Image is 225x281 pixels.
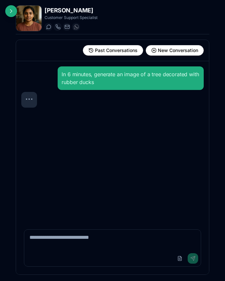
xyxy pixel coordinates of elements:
button: View past conversations [83,45,143,56]
p: Customer Support Specialist [45,15,98,20]
button: WhatsApp [72,23,80,31]
button: Open sidebar [5,5,17,17]
button: Start new conversation [146,45,204,56]
img: Ariana Silva [16,6,42,31]
button: Send email to ariana.silva@getspinnable.ai [63,23,71,31]
img: WhatsApp [74,24,79,29]
span: New Conversation [158,47,198,54]
h1: [PERSON_NAME] [45,6,98,15]
span: Past Conversations [95,47,138,54]
div: In 6 minutes, generate an image of a tree decorated with rubber ducks [62,70,200,86]
button: Start a chat with Ariana Silva [45,23,52,31]
button: Start a call with Ariana Silva [54,23,62,31]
